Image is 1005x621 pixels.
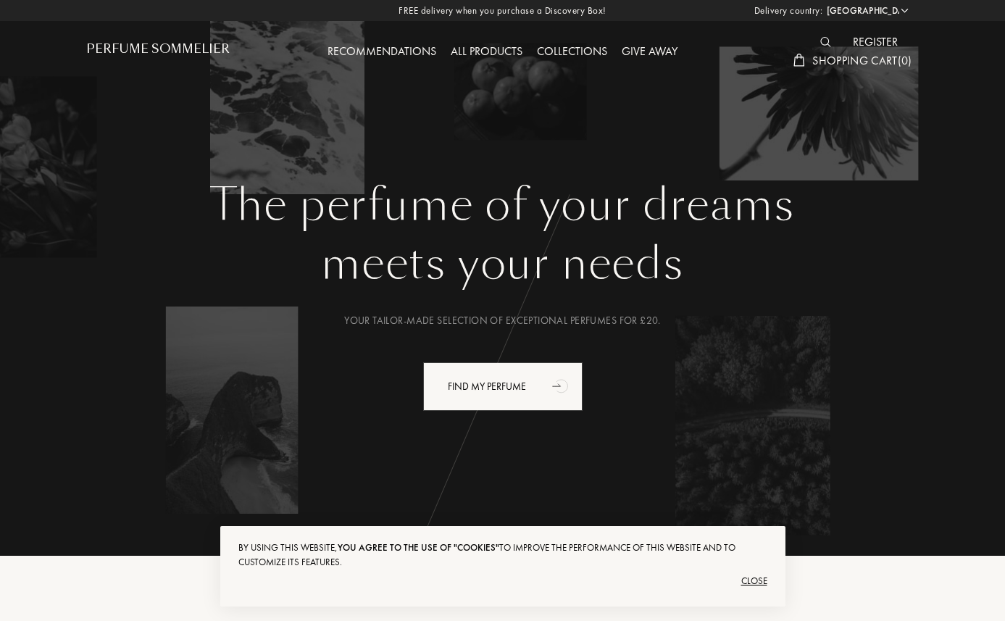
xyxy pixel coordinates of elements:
[901,53,908,68] font: 0
[211,175,795,235] font: The perfume of your dreams
[898,53,901,68] font: (
[622,43,677,59] font: Give away
[328,43,436,59] font: Recommendations
[344,314,661,327] font: Your tailor-made selection of exceptional perfumes for £20.
[741,575,767,587] font: Close
[530,43,614,59] a: Collections
[338,541,499,554] font: you agree to the use of "cookies"
[412,362,593,411] a: Find my perfumeanimation
[820,37,831,47] img: search_icn_white.svg
[321,233,684,293] font: meets your needs
[547,371,576,400] div: animation
[537,43,607,59] font: Collections
[448,380,526,393] font: Find my perfume
[399,4,606,17] font: FREE delivery when you purchase a Discovery Box!
[846,34,905,49] a: Register
[443,43,530,59] a: All products
[754,4,823,17] font: Delivery country:
[86,42,230,62] a: Perfume Sommelier
[899,5,910,16] img: arrow_w.png
[853,34,898,49] font: Register
[908,53,912,68] font: )
[86,41,230,57] font: Perfume Sommelier
[793,54,805,67] img: cart_white.svg
[320,43,443,59] a: Recommendations
[614,43,685,59] a: Give away
[812,53,897,68] font: Shopping cart
[238,541,338,554] font: By using this website,
[451,43,522,59] font: All products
